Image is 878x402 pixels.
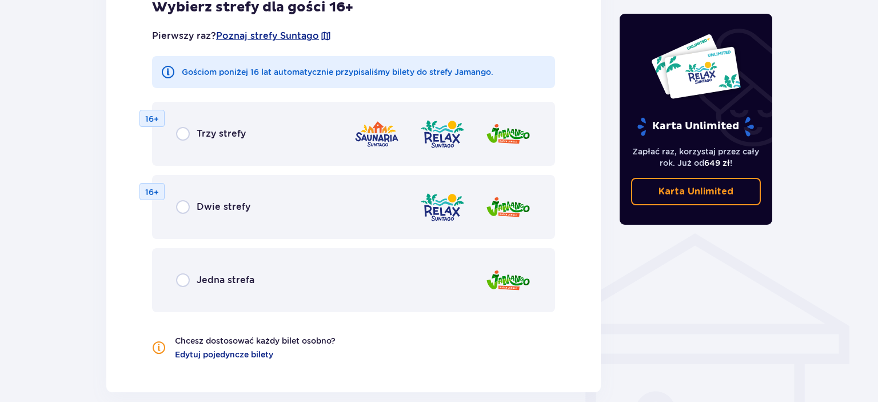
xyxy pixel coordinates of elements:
span: 649 zł [704,158,730,168]
p: Karta Unlimited [658,185,733,198]
img: Saunaria [354,118,400,150]
p: Chcesz dostosować każdy bilet osobno? [175,335,336,347]
img: Jamango [485,118,531,150]
p: 16+ [145,113,159,125]
span: Trzy strefy [197,128,246,140]
span: Jedna strefa [197,274,254,286]
img: Relax [420,118,465,150]
p: Karta Unlimited [636,117,755,137]
span: Dwie strefy [197,201,250,213]
a: Edytuj pojedyncze bilety [175,349,273,360]
img: Relax [420,191,465,224]
p: Zapłać raz, korzystaj przez cały rok. Już od ! [631,146,761,169]
img: Jamango [485,191,531,224]
p: 16+ [145,186,159,198]
a: Karta Unlimited [631,178,761,205]
img: Dwie karty całoroczne do Suntago z napisem 'UNLIMITED RELAX', na białym tle z tropikalnymi liśćmi... [650,33,741,99]
p: Gościom poniżej 16 lat automatycznie przypisaliśmy bilety do strefy Jamango. [182,66,493,78]
p: Pierwszy raz? [152,30,332,42]
a: Poznaj strefy Suntago [216,30,319,42]
img: Jamango [485,264,531,297]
